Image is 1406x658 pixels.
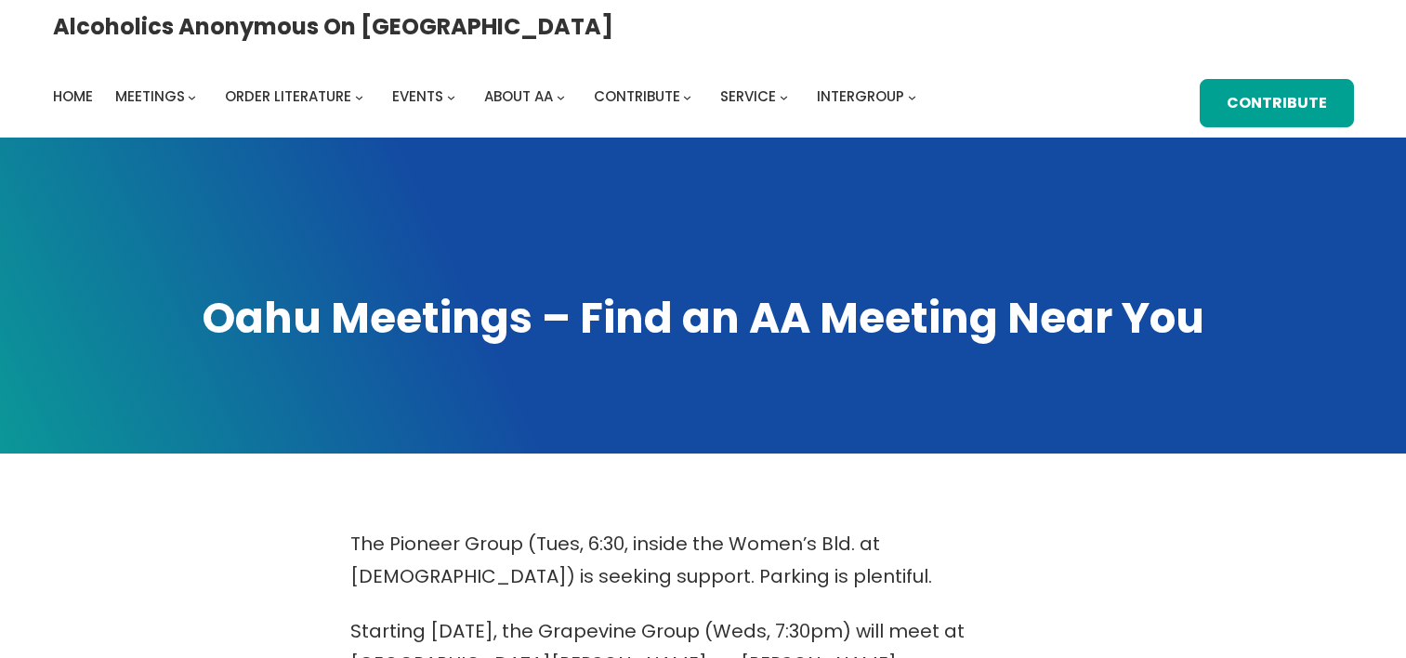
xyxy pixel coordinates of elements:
[1200,79,1354,128] a: Contribute
[720,84,776,110] a: Service
[53,7,613,46] a: Alcoholics Anonymous on [GEOGRAPHIC_DATA]
[350,528,1057,593] p: The Pioneer Group (Tues, 6:30, inside the Women’s Bld. at [DEMOGRAPHIC_DATA]) is seeking support....
[683,93,691,101] button: Contribute submenu
[447,93,455,101] button: Events submenu
[225,86,351,106] span: Order Literature
[355,93,363,101] button: Order Literature submenu
[780,93,788,101] button: Service submenu
[484,84,553,110] a: About AA
[594,84,680,110] a: Contribute
[188,93,196,101] button: Meetings submenu
[484,86,553,106] span: About AA
[908,93,916,101] button: Intergroup submenu
[115,86,185,106] span: Meetings
[392,84,443,110] a: Events
[557,93,565,101] button: About AA submenu
[115,84,185,110] a: Meetings
[594,86,680,106] span: Contribute
[720,86,776,106] span: Service
[817,84,904,110] a: Intergroup
[53,86,93,106] span: Home
[53,84,923,110] nav: Intergroup
[817,86,904,106] span: Intergroup
[392,86,443,106] span: Events
[53,290,1354,348] h1: Oahu Meetings – Find an AA Meeting Near You
[53,84,93,110] a: Home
